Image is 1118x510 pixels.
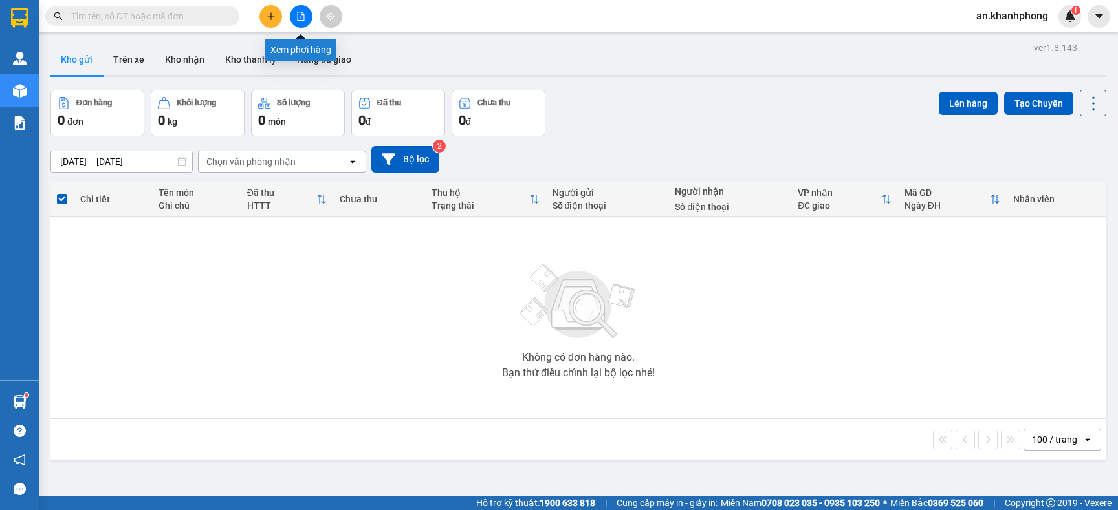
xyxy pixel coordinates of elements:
[939,92,998,115] button: Lên hàng
[14,483,26,495] span: message
[340,194,419,204] div: Chưa thu
[259,5,282,28] button: plus
[675,186,785,197] div: Người nhận
[58,112,65,128] span: 0
[377,98,401,107] div: Đã thu
[432,187,529,198] div: Thu hộ
[1034,41,1077,55] div: ver 1.8.143
[605,496,607,510] span: |
[432,200,529,211] div: Trạng thái
[13,116,27,130] img: solution-icon
[13,84,27,98] img: warehouse-icon
[51,151,192,172] input: Select a date range.
[1004,92,1073,115] button: Tạo Chuyến
[177,98,216,107] div: Khối lượng
[351,90,445,136] button: Đã thu0đ
[268,116,286,127] span: món
[904,187,990,198] div: Mã GD
[25,393,28,397] sup: 1
[675,202,785,212] div: Số điện thoại
[76,98,112,107] div: Đơn hàng
[168,116,177,127] span: kg
[617,496,718,510] span: Cung cấp máy in - giấy in:
[993,496,995,510] span: |
[791,182,898,217] th: Toggle SortBy
[296,12,305,21] span: file-add
[425,182,545,217] th: Toggle SortBy
[159,200,234,211] div: Ghi chú
[522,352,635,363] div: Không có đơn hàng nào.
[466,116,471,127] span: đ
[67,116,83,127] span: đơn
[502,368,655,378] div: Bạn thử điều chỉnh lại bộ lọc nhé!
[1093,10,1105,22] span: caret-down
[206,155,296,168] div: Chọn văn phòng nhận
[247,187,316,198] div: Đã thu
[247,200,316,211] div: HTTT
[50,44,103,75] button: Kho gửi
[1088,5,1110,28] button: caret-down
[514,257,643,347] img: svg+xml;base64,PHN2ZyBjbGFzcz0ibGlzdC1wbHVnX19zdmciIHhtbG5zPSJodHRwOi8vd3d3LnczLm9yZy8yMDAwL3N2Zy...
[326,12,335,21] span: aim
[13,52,27,65] img: warehouse-icon
[477,98,510,107] div: Chưa thu
[1071,6,1080,15] sup: 1
[762,498,880,508] strong: 0708 023 035 - 0935 103 250
[347,156,358,167] svg: open
[890,496,983,510] span: Miền Bắc
[358,112,366,128] span: 0
[320,5,342,28] button: aim
[898,182,1007,217] th: Toggle SortBy
[251,90,345,136] button: Số lượng0món
[155,44,215,75] button: Kho nhận
[1032,433,1077,446] div: 100 / trang
[215,44,287,75] button: Kho thanh lý
[966,8,1058,24] span: an.khanhphong
[11,8,28,28] img: logo-vxr
[14,454,26,466] span: notification
[1046,498,1055,507] span: copyright
[798,187,881,198] div: VP nhận
[71,9,224,23] input: Tìm tên, số ĐT hoặc mã đơn
[1013,194,1100,204] div: Nhân viên
[290,5,312,28] button: file-add
[1082,434,1093,445] svg: open
[904,200,990,211] div: Ngày ĐH
[287,44,362,75] button: Hàng đã giao
[13,395,27,409] img: warehouse-icon
[553,200,663,211] div: Số điện thoại
[277,98,310,107] div: Số lượng
[159,187,234,198] div: Tên món
[50,90,144,136] button: Đơn hàng0đơn
[14,425,26,437] span: question-circle
[883,500,887,505] span: ⚪️
[433,140,446,153] sup: 2
[54,12,63,21] span: search
[258,112,265,128] span: 0
[798,200,881,211] div: ĐC giao
[459,112,466,128] span: 0
[540,498,595,508] strong: 1900 633 818
[1073,6,1078,15] span: 1
[241,182,333,217] th: Toggle SortBy
[158,112,165,128] span: 0
[476,496,595,510] span: Hỗ trợ kỹ thuật:
[1064,10,1076,22] img: icon-new-feature
[452,90,545,136] button: Chưa thu0đ
[366,116,371,127] span: đ
[371,146,439,173] button: Bộ lọc
[928,498,983,508] strong: 0369 525 060
[721,496,880,510] span: Miền Nam
[267,12,276,21] span: plus
[80,194,146,204] div: Chi tiết
[151,90,245,136] button: Khối lượng0kg
[103,44,155,75] button: Trên xe
[553,187,663,198] div: Người gửi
